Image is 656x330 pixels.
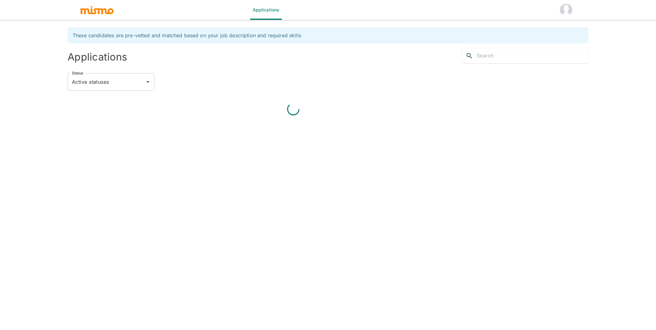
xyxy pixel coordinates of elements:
img: Kaelio HM [560,4,572,16]
button: search [462,48,477,63]
h4: Applications [68,51,326,63]
img: logo [80,5,114,15]
span: These candidates are pre-vetted and matched based on your job description and required skills [73,32,301,38]
button: Open [144,78,152,86]
input: Search [477,51,588,61]
label: Status [72,70,83,76]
